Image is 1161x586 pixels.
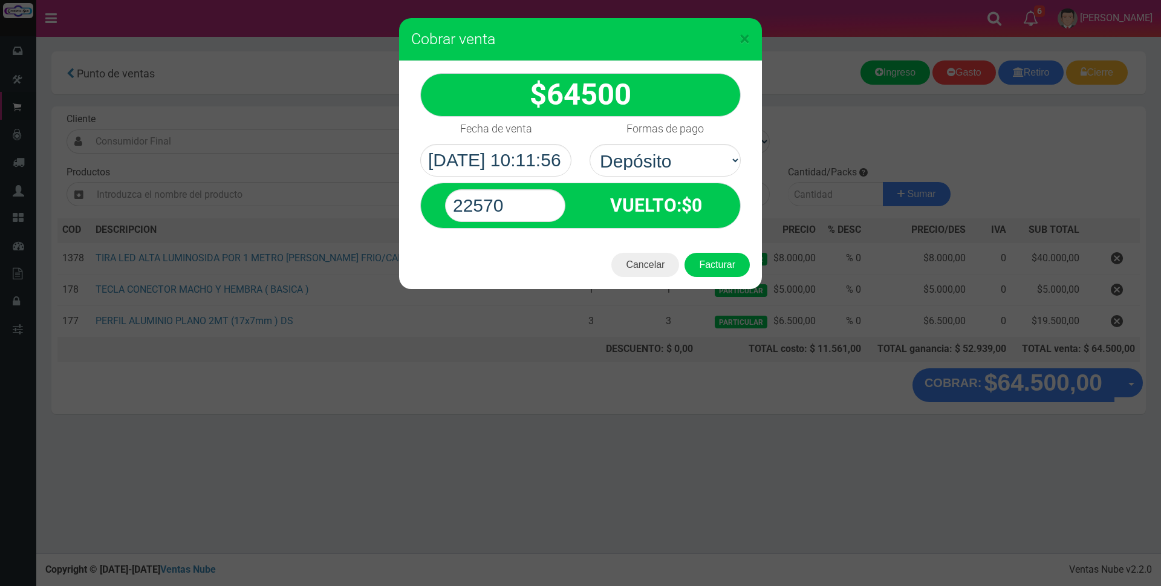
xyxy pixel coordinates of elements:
span: VUELTO [610,195,677,216]
button: Cancelar [611,253,679,277]
span: × [740,27,750,50]
input: Paga con [445,189,565,222]
strong: $ [530,77,631,112]
span: 64500 [547,77,631,112]
strong: :$ [610,195,702,216]
h4: Formas de pago [626,123,704,135]
h4: Fecha de venta [460,123,532,135]
span: 0 [692,195,702,216]
h3: Cobrar venta [411,30,750,48]
button: Facturar [685,253,750,277]
button: Close [740,29,750,48]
